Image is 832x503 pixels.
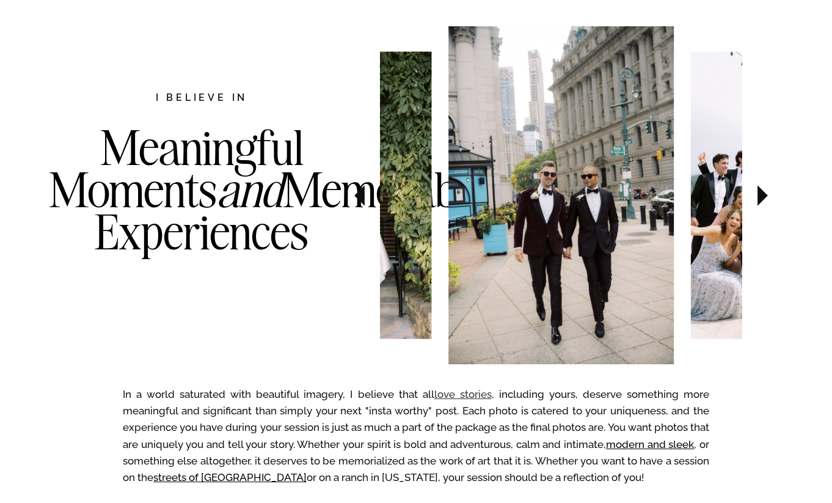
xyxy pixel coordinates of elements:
a: love stories [434,388,492,400]
p: In a world saturated with beautiful imagery, I believe that all , including yours, deserve someth... [123,386,709,492]
a: modern and sleek [606,438,694,450]
i: and [217,160,283,219]
a: streets of [GEOGRAPHIC_DATA] [153,471,307,483]
h3: Meaningful Moments Memorable Experiences [49,127,354,303]
img: Newlyweds in downtown NYC wearing tuxes and boutonnieres [448,26,674,364]
h2: I believe in [91,90,312,107]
